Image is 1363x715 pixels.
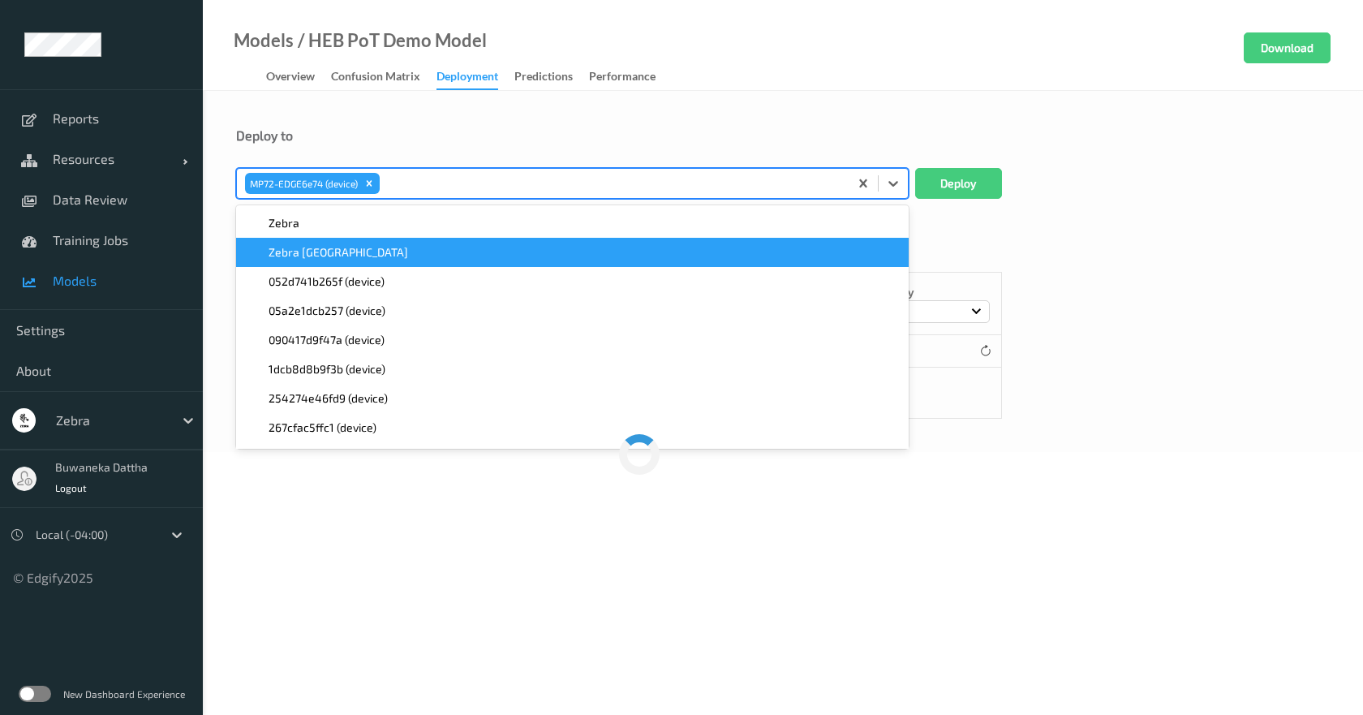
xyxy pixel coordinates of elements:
span: 090417d9f47a (device) [269,332,385,348]
div: Overview [266,68,315,88]
span: 05a2e1dcb257 (device) [269,303,385,319]
div: Predictions [514,68,573,88]
div: Confusion matrix [331,68,420,88]
div: Deployment [436,68,498,90]
span: 267cfac5ffc1 (device) [269,420,376,436]
a: Overview [266,66,331,88]
button: Download [1244,32,1331,63]
div: Deploy to [236,127,1330,144]
button: Deploy [915,168,1002,199]
a: Predictions [514,66,589,88]
a: Performance [589,66,672,88]
span: Zebra [269,215,299,231]
div: MP72-EDGE6e74 (device) [245,173,360,194]
span: 254274e46fd9 (device) [269,390,388,407]
span: 1dcb8d8b9f3b (device) [269,361,385,377]
div: Performance [589,68,656,88]
a: Models [234,32,294,49]
div: Remove MP72-EDGE6e74 (device) [360,173,378,194]
div: / HEB PoT Demo Model [294,32,487,49]
p: Sort by [876,284,990,300]
span: Zebra [GEOGRAPHIC_DATA] [269,244,408,261]
span: 052d741b265f (device) [269,274,385,290]
a: Confusion matrix [331,66,436,88]
a: Deployment [436,66,514,90]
